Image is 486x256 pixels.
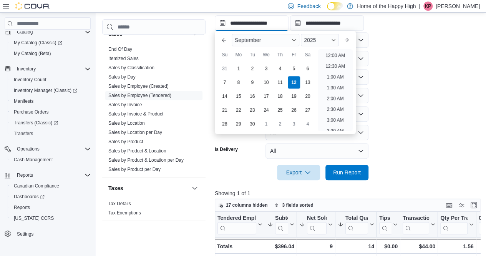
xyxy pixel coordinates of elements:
button: Total Quantity [338,215,374,234]
span: Purchase Orders [11,107,91,117]
button: Open list of options [358,55,364,62]
span: Inventory Count [11,75,91,84]
div: Qty Per Transaction [440,215,467,234]
button: Reports [14,171,36,180]
a: Sales by Product & Location [108,148,166,154]
div: day-2 [246,62,259,75]
div: day-30 [246,118,259,130]
span: Tax Details [108,201,131,207]
div: Sa [302,49,314,61]
span: Canadian Compliance [11,181,91,191]
button: Tips [379,215,398,234]
div: day-21 [219,104,231,116]
div: day-7 [219,76,231,89]
button: Next month [340,34,353,46]
a: Sales by Location [108,120,145,126]
div: Fr [288,49,300,61]
button: Enter fullscreen [469,201,478,210]
div: 9 [299,242,333,251]
button: Tendered Employee [217,215,262,234]
div: day-4 [302,118,314,130]
span: Settings [14,229,91,239]
div: day-12 [288,76,300,89]
div: Net Sold [307,215,327,234]
span: My Catalog (Beta) [14,50,51,57]
span: Inventory [17,66,36,72]
span: Manifests [14,98,33,104]
div: 14 [338,242,374,251]
span: [US_STATE] CCRS [14,215,54,221]
div: $44.00 [403,242,435,251]
span: Settings [17,231,33,237]
li: 1:00 AM [323,72,347,82]
a: Sales by Invoice & Product [108,111,163,117]
a: Sales by Day [108,74,136,80]
span: Catalog [17,29,33,35]
div: Subtotal [275,215,288,222]
img: Cova [15,2,50,10]
div: day-10 [260,76,272,89]
span: Sales by Invoice [108,102,142,108]
div: day-27 [302,104,314,116]
div: Taxes [102,199,206,221]
div: day-20 [302,90,314,102]
span: Canadian Compliance [14,183,59,189]
button: Subtotal [267,215,294,234]
span: Operations [14,144,91,154]
span: Cash Management [14,157,53,163]
div: day-24 [260,104,272,116]
button: Canadian Compliance [8,181,94,191]
button: Keyboard shortcuts [445,201,454,210]
p: Showing 1 of 1 [215,189,483,197]
input: Press the down key to open a popover containing a calendar. [290,15,364,31]
button: All [265,143,368,159]
span: Reports [11,203,91,212]
div: day-22 [232,104,245,116]
div: day-16 [246,90,259,102]
ul: Time [318,49,353,131]
div: Button. Open the month selector. September is currently selected. [232,34,299,46]
a: End Of Day [108,47,132,52]
div: day-23 [246,104,259,116]
div: day-4 [274,62,286,75]
div: day-13 [302,76,314,89]
button: Inventory [2,64,94,74]
span: Transfers [11,129,91,138]
a: Canadian Compliance [11,181,62,191]
a: Sales by Product [108,139,143,144]
div: Tips [379,215,391,234]
a: Inventory Manager (Classic) [11,86,80,95]
button: Display options [457,201,466,210]
p: | [419,2,420,11]
li: 1:30 AM [323,83,347,92]
div: day-15 [232,90,245,102]
div: Tendered Employee [217,215,256,234]
a: Sales by Product & Location per Day [108,157,184,163]
a: Manifests [11,97,36,106]
button: Transfers [8,128,94,139]
span: Sales by Employee (Tendered) [108,92,171,99]
div: Transaction Average [403,215,429,234]
li: 12:00 AM [322,51,348,60]
div: Qty Per Transaction [440,215,467,222]
button: Taxes [190,184,199,193]
a: My Catalog (Classic) [8,37,94,48]
div: Tu [246,49,259,61]
span: My Catalog (Classic) [11,38,91,47]
span: Dashboards [14,194,45,200]
h3: Taxes [108,184,123,192]
span: 2025 [304,37,316,43]
span: Sales by Product & Location [108,148,166,154]
a: Cash Management [11,155,56,164]
div: Su [219,49,231,61]
a: Inventory Count [11,75,50,84]
div: day-1 [232,62,245,75]
button: Reports [8,202,94,213]
div: day-18 [274,90,286,102]
a: Transfers (Classic) [8,117,94,128]
span: 17 columns hidden [226,202,268,208]
div: day-29 [232,118,245,130]
a: Reports [11,203,33,212]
